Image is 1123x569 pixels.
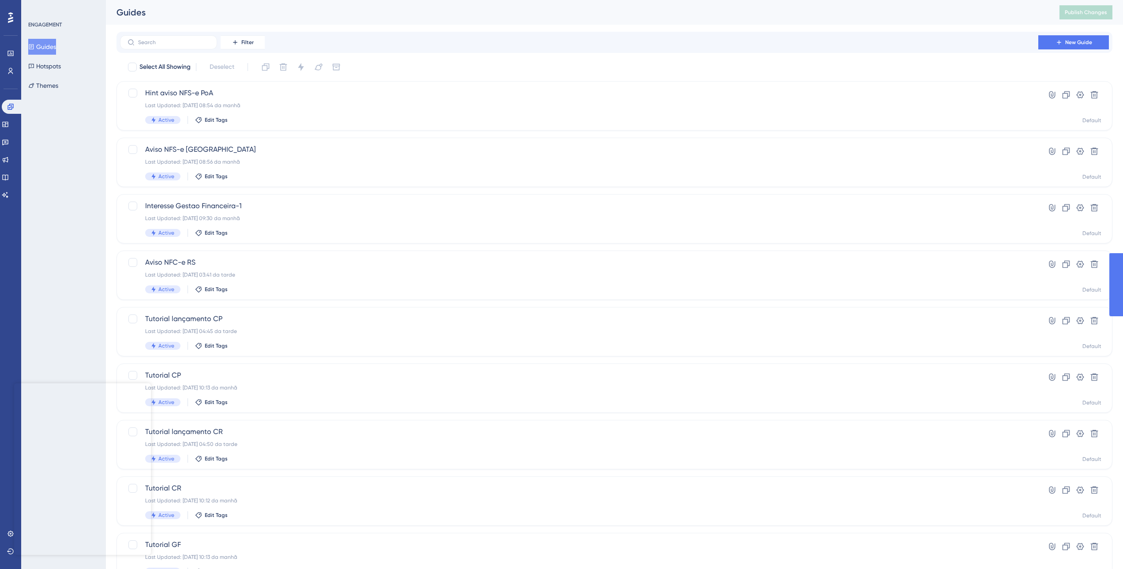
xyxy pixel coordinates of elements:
span: Active [158,399,174,406]
span: Aviso NFC-e RS [145,257,1013,268]
span: Deselect [210,62,234,72]
button: Publish Changes [1059,5,1112,19]
div: Last Updated: [DATE] 08:56 da manhã [145,158,1013,165]
span: Hint aviso NFS-e PoA [145,88,1013,98]
iframe: UserGuiding AI Assistant Launcher [1086,534,1112,561]
span: Tutorial CR [145,483,1013,494]
span: Active [158,229,174,236]
span: Tutorial GF [145,539,1013,550]
span: Active [158,342,174,349]
span: Select All Showing [139,62,191,72]
div: Default [1082,512,1101,519]
span: Tutorial lançamento CP [145,314,1013,324]
span: Edit Tags [205,455,228,462]
span: Edit Tags [205,173,228,180]
div: ENGAGEMENT [28,21,62,28]
button: Filter [221,35,265,49]
span: Filter [241,39,254,46]
span: Active [158,173,174,180]
button: Themes [28,78,58,94]
span: New Guide [1065,39,1092,46]
div: Default [1082,230,1101,237]
div: Default [1082,173,1101,180]
span: Tutorial CP [145,370,1013,381]
div: Last Updated: [DATE] 04:45 da tarde [145,328,1013,335]
span: Aviso NFS-e [GEOGRAPHIC_DATA] [145,144,1013,155]
div: Guides [116,6,1037,19]
button: Edit Tags [195,342,228,349]
span: Edit Tags [205,116,228,124]
span: Tutorial lançamento CR [145,427,1013,437]
button: Hotspots [28,58,61,74]
span: Active [158,116,174,124]
div: Last Updated: [DATE] 08:54 da manhã [145,102,1013,109]
input: Search [138,39,210,45]
button: Edit Tags [195,512,228,519]
div: Last Updated: [DATE] 03:41 da tarde [145,271,1013,278]
div: Last Updated: [DATE] 10:12 da manhã [145,497,1013,504]
span: Active [158,455,174,462]
span: Edit Tags [205,229,228,236]
div: Default [1082,456,1101,463]
button: Deselect [202,59,242,75]
button: Edit Tags [195,455,228,462]
span: Edit Tags [205,286,228,293]
span: Active [158,512,174,519]
span: Edit Tags [205,342,228,349]
div: Last Updated: [DATE] 10:13 da manhã [145,554,1013,561]
span: Active [158,286,174,293]
span: Publish Changes [1065,9,1107,16]
button: Edit Tags [195,399,228,406]
div: Last Updated: [DATE] 09:30 da manhã [145,215,1013,222]
button: Edit Tags [195,116,228,124]
div: Last Updated: [DATE] 04:50 da tarde [145,441,1013,448]
button: Edit Tags [195,286,228,293]
span: Edit Tags [205,512,228,519]
button: Edit Tags [195,229,228,236]
div: Default [1082,343,1101,350]
span: Edit Tags [205,399,228,406]
div: Default [1082,117,1101,124]
button: Guides [28,39,56,55]
button: New Guide [1038,35,1109,49]
span: Interesse Gestao Financeira-1 [145,201,1013,211]
div: Default [1082,399,1101,406]
div: Default [1082,286,1101,293]
button: Edit Tags [195,173,228,180]
div: Last Updated: [DATE] 10:13 da manhã [145,384,1013,391]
